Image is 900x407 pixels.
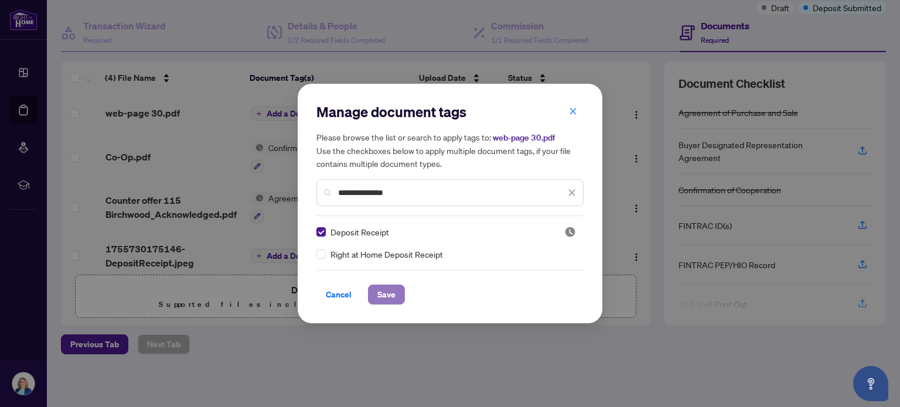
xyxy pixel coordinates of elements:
[330,248,443,261] span: Right at Home Deposit Receipt
[316,131,584,170] h5: Please browse the list or search to apply tags to: Use the checkboxes below to apply multiple doc...
[377,285,396,304] span: Save
[330,225,389,238] span: Deposit Receipt
[493,132,555,143] span: web-page 30.pdf
[564,226,576,238] span: Pending Review
[326,285,352,304] span: Cancel
[568,189,576,197] span: close
[316,285,361,305] button: Cancel
[853,366,888,401] button: Open asap
[368,285,405,305] button: Save
[316,102,584,121] h2: Manage document tags
[564,226,576,238] img: status
[569,107,577,115] span: close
